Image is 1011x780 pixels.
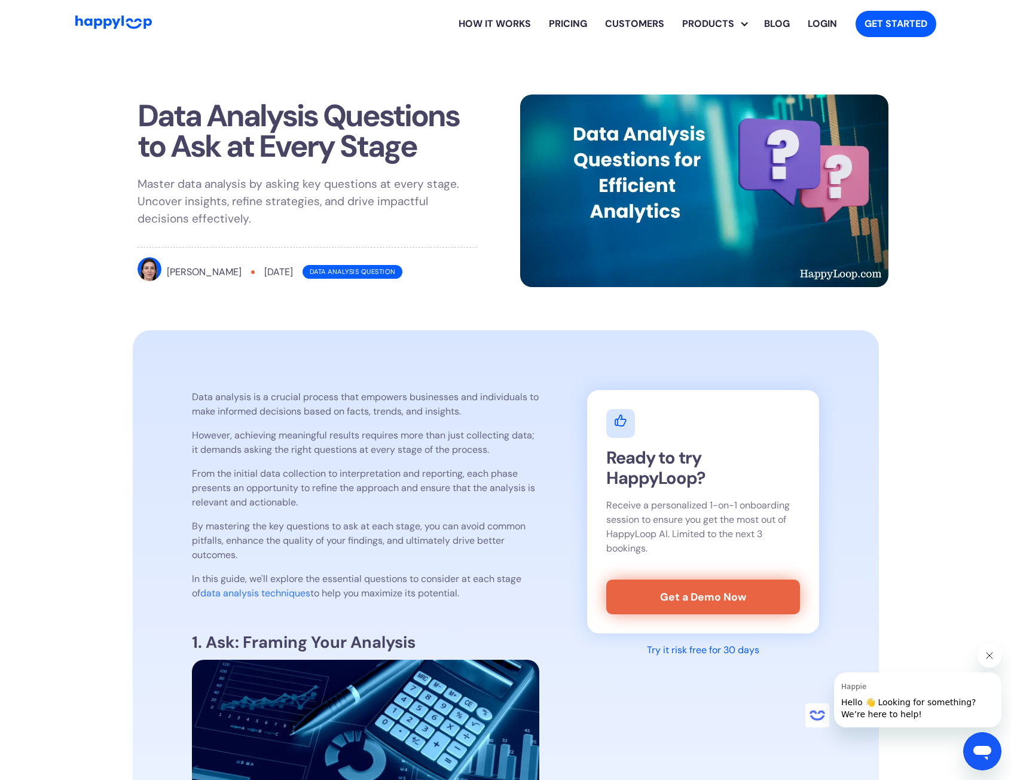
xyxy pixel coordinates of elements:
[647,643,759,657] div: Try it risk free for 30 days
[200,587,310,599] a: data analysis techniques
[673,17,743,31] div: PRODUCTS
[75,16,152,32] a: Go to Home Page
[805,703,829,727] iframe: no content
[192,390,539,419] p: Data analysis is a crucial process that empowers businesses and individuals to make informed deci...
[192,632,416,653] strong: 1. Ask: Framing Your Analysis
[138,100,477,162] h1: Data Analysis Questions to Ask at Every Stage
[606,498,799,556] p: Receive a personalized 1-on-1 onboarding session to ensure you get the most out of HappyLoop AI. ...
[596,5,673,43] a: Learn how HappyLoop works
[963,732,1001,770] iframe: Button to launch messaging window
[303,265,402,279] div: Data Analysis Question
[167,265,242,279] div: [PERSON_NAME]
[75,16,152,29] img: HappyLoop Logo
[673,5,755,43] div: Explore HappyLoop use cases
[192,519,539,562] p: By mastering the key questions to ask at each stage, you can avoid common pitfalls, enhance the q...
[805,644,1001,727] div: Happie says "Hello 👋 Looking for something? We’re here to help!". Open messaging window to contin...
[834,672,1001,727] iframe: Message from Happie
[138,176,477,227] p: Master data analysis by asking key questions at every stage. Uncover insights, refine strategies,...
[856,11,936,37] a: Get started with HappyLoop
[682,5,755,43] div: PRODUCTS
[799,5,846,43] a: Log in to your HappyLoop account
[755,5,799,43] a: Visit the HappyLoop blog for insights
[264,265,293,279] div: [DATE]
[606,447,799,489] h2: Ready to try HappyLoop?
[192,467,539,510] p: From the initial data collection to interpretation and reporting, each phase presents an opportun...
[192,572,539,601] p: In this guide, we'll explore the essential questions to consider at each stage of to help you max...
[540,5,596,43] a: View HappyLoop pricing plans
[450,5,540,43] a: Learn how HappyLoop works
[192,428,539,457] p: However, achieving meaningful results requires more than just collecting data; it demands asking ...
[606,580,799,614] a: Get a Demo Now
[192,610,539,624] p: ‍
[978,644,1001,668] iframe: Close message from Happie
